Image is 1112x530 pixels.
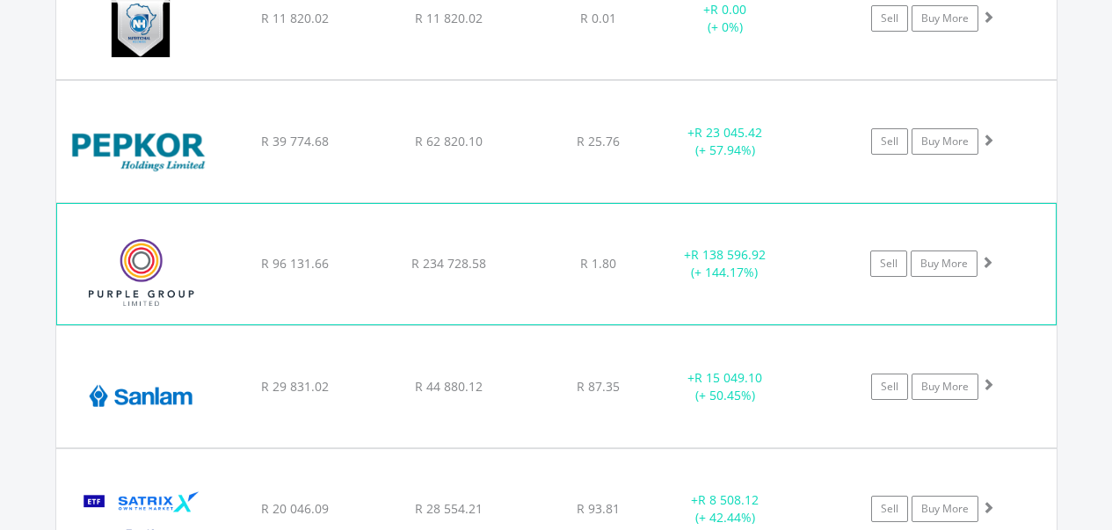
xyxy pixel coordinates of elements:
[577,500,620,517] span: R 93.81
[658,246,790,281] div: + (+ 144.17%)
[870,250,907,277] a: Sell
[415,133,483,149] span: R 62 820.10
[415,500,483,517] span: R 28 554.21
[261,255,329,272] span: R 96 131.66
[659,1,792,36] div: + (+ 0%)
[659,124,792,159] div: + (+ 57.94%)
[65,103,216,198] img: EQU.ZA.PPH.png
[261,500,329,517] span: R 20 046.09
[261,133,329,149] span: R 39 774.68
[580,255,616,272] span: R 1.80
[577,378,620,395] span: R 87.35
[871,496,908,522] a: Sell
[415,378,483,395] span: R 44 880.12
[261,10,329,26] span: R 11 820.02
[694,124,762,141] span: R 23 045.42
[577,133,620,149] span: R 25.76
[871,374,908,400] a: Sell
[691,246,766,263] span: R 138 596.92
[415,10,483,26] span: R 11 820.02
[580,10,616,26] span: R 0.01
[912,496,978,522] a: Buy More
[261,378,329,395] span: R 29 831.02
[66,226,217,319] img: EQU.ZA.PPE.png
[698,491,759,508] span: R 8 508.12
[659,491,792,526] div: + (+ 42.44%)
[871,5,908,32] a: Sell
[912,5,978,32] a: Buy More
[911,250,978,277] a: Buy More
[411,255,486,272] span: R 234 728.58
[912,128,978,155] a: Buy More
[710,1,746,18] span: R 0.00
[912,374,978,400] a: Buy More
[659,369,792,404] div: + (+ 50.45%)
[871,128,908,155] a: Sell
[694,369,762,386] span: R 15 049.10
[65,348,216,443] img: EQU.ZA.SLM.png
